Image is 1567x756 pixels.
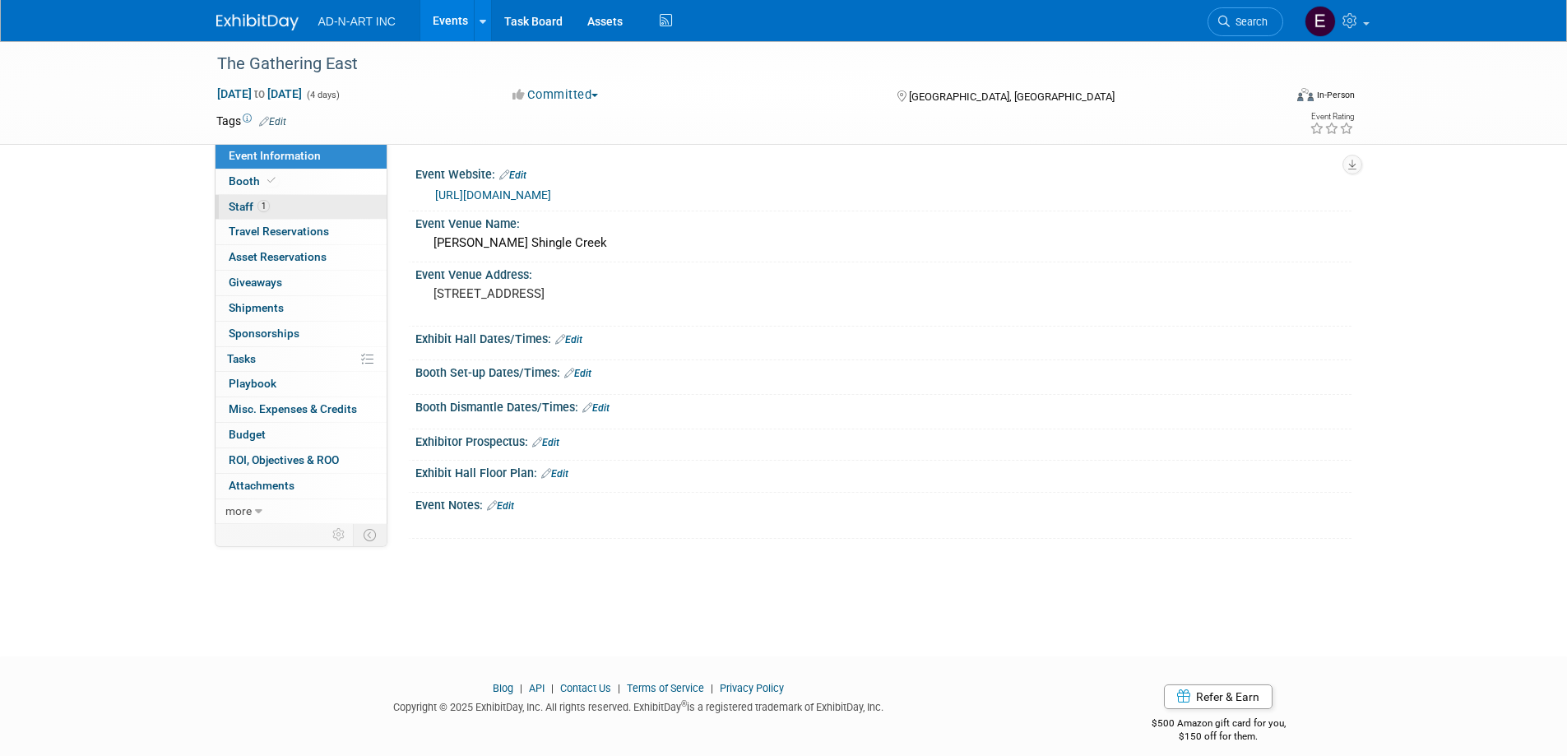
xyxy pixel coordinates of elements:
a: ROI, Objectives & ROO [216,448,387,473]
span: Giveaways [229,276,282,289]
div: Copyright © 2025 ExhibitDay, Inc. All rights reserved. ExhibitDay is a registered trademark of Ex... [216,696,1062,715]
div: Event Venue Name: [415,211,1351,232]
span: more [225,504,252,517]
a: Travel Reservations [216,220,387,244]
div: [PERSON_NAME] Shingle Creek [428,230,1339,256]
span: | [547,682,558,694]
span: | [707,682,717,694]
a: Edit [532,437,559,448]
div: Exhibit Hall Floor Plan: [415,461,1351,482]
a: Edit [555,334,582,346]
a: Edit [541,468,568,480]
span: Misc. Expenses & Credits [229,402,357,415]
span: Playbook [229,377,276,390]
button: Committed [507,86,605,104]
span: ROI, Objectives & ROO [229,453,339,466]
a: Staff1 [216,195,387,220]
div: Event Notes: [415,493,1351,514]
span: [DATE] [DATE] [216,86,303,101]
img: Eddy Ding [1305,6,1336,37]
a: Sponsorships [216,322,387,346]
div: Event Format [1186,86,1356,110]
a: more [216,499,387,524]
span: Shipments [229,301,284,314]
a: Tasks [216,347,387,372]
a: Edit [259,116,286,128]
div: Booth Dismantle Dates/Times: [415,395,1351,416]
span: AD-N-ART INC [318,15,396,28]
span: Tasks [227,352,256,365]
span: Budget [229,428,266,441]
div: In-Person [1316,89,1355,101]
div: Event Website: [415,162,1351,183]
a: Search [1208,7,1283,36]
pre: [STREET_ADDRESS] [433,286,787,301]
span: 1 [257,200,270,212]
a: Edit [499,169,526,181]
a: Booth [216,169,387,194]
a: Misc. Expenses & Credits [216,397,387,422]
div: Booth Set-up Dates/Times: [415,360,1351,382]
a: Privacy Policy [720,682,784,694]
a: Budget [216,423,387,448]
span: to [252,87,267,100]
a: Asset Reservations [216,245,387,270]
span: (4 days) [305,90,340,100]
div: Exhibit Hall Dates/Times: [415,327,1351,348]
div: Exhibitor Prospectus: [415,429,1351,451]
span: Event Information [229,149,321,162]
a: Contact Us [560,682,611,694]
a: Event Information [216,144,387,169]
span: Staff [229,200,270,213]
span: Asset Reservations [229,250,327,263]
div: Event Rating [1310,113,1354,121]
a: Edit [487,500,514,512]
span: Search [1230,16,1268,28]
a: Refer & Earn [1164,684,1273,709]
a: Giveaways [216,271,387,295]
td: Personalize Event Tab Strip [325,524,354,545]
td: Toggle Event Tabs [353,524,387,545]
a: Attachments [216,474,387,499]
span: Booth [229,174,279,188]
span: | [516,682,526,694]
span: [GEOGRAPHIC_DATA], [GEOGRAPHIC_DATA] [909,90,1115,103]
a: Playbook [216,372,387,397]
td: Tags [216,113,286,129]
div: $500 Amazon gift card for you, [1086,706,1351,744]
a: Edit [582,402,610,414]
span: Attachments [229,479,294,492]
a: Shipments [216,296,387,321]
span: Sponsorships [229,327,299,340]
span: | [614,682,624,694]
a: Blog [493,682,513,694]
div: $150 off for them. [1086,730,1351,744]
a: Terms of Service [627,682,704,694]
img: ExhibitDay [216,14,299,30]
a: API [529,682,545,694]
a: Edit [564,368,591,379]
a: [URL][DOMAIN_NAME] [435,188,551,202]
span: Travel Reservations [229,225,329,238]
div: Event Venue Address: [415,262,1351,283]
sup: ® [681,699,687,708]
img: Format-Inperson.png [1297,88,1314,101]
div: The Gathering East [211,49,1259,79]
i: Booth reservation complete [267,176,276,185]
